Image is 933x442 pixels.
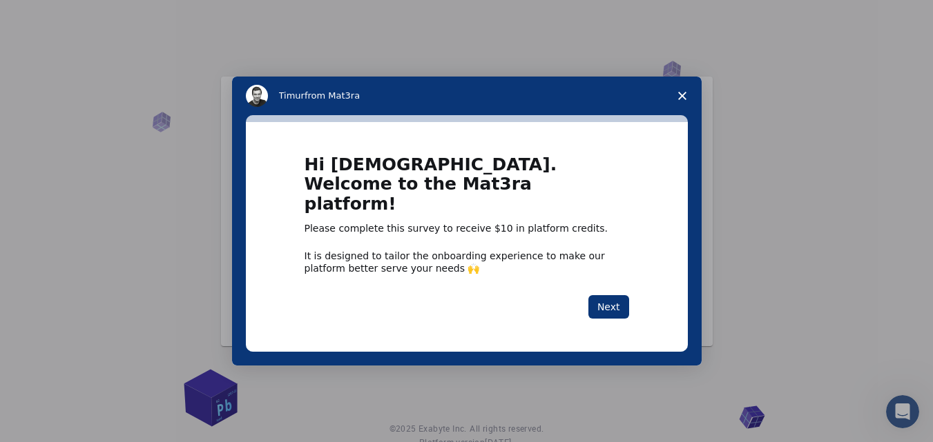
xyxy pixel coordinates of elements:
img: Profile image for Timur [246,85,268,107]
h1: Hi [DEMOGRAPHIC_DATA]. Welcome to the Mat3ra platform! [305,155,629,223]
div: It is designed to tailor the onboarding experience to make our platform better serve your needs 🙌 [305,250,629,274]
div: Please complete this survey to receive $10 in platform credits. [305,222,629,236]
button: Next [588,295,629,319]
span: Close survey [663,77,702,115]
span: Support [28,10,77,22]
span: from Mat3ra [305,90,360,101]
span: Timur [279,90,305,101]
